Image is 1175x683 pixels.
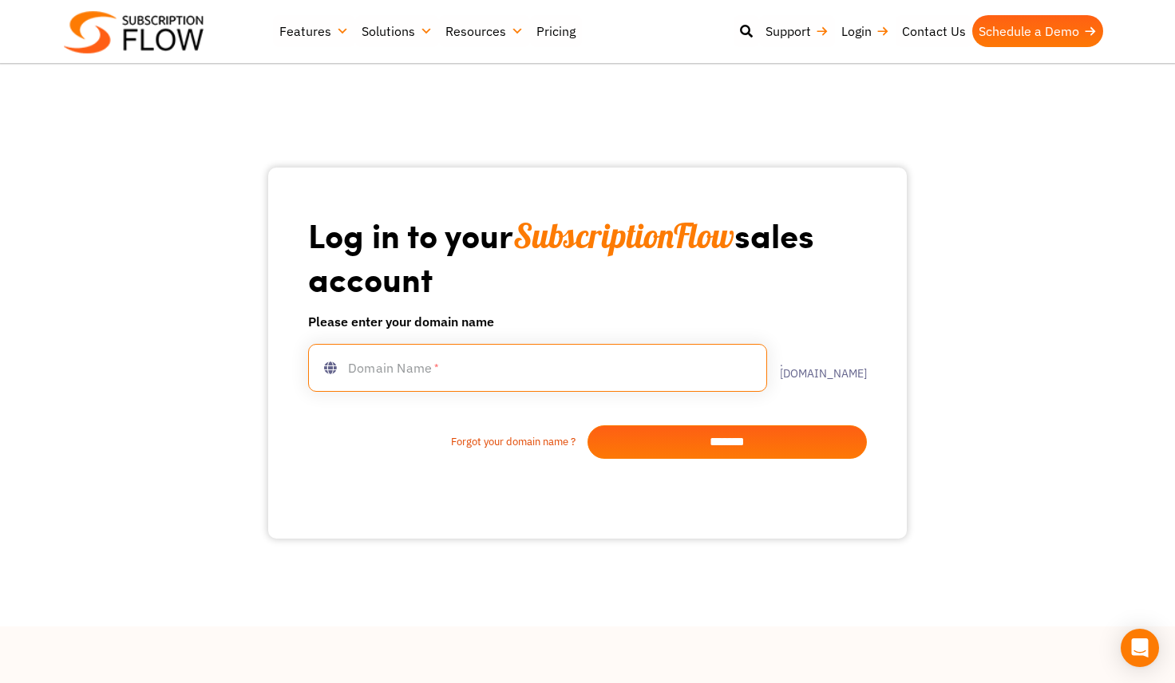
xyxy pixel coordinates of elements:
div: Open Intercom Messenger [1121,629,1159,667]
a: Features [273,15,355,47]
a: Support [759,15,835,47]
a: Login [835,15,896,47]
a: Solutions [355,15,439,47]
a: Resources [439,15,530,47]
a: Contact Us [896,15,972,47]
a: Schedule a Demo [972,15,1103,47]
a: Pricing [530,15,582,47]
img: Subscriptionflow [64,11,204,53]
